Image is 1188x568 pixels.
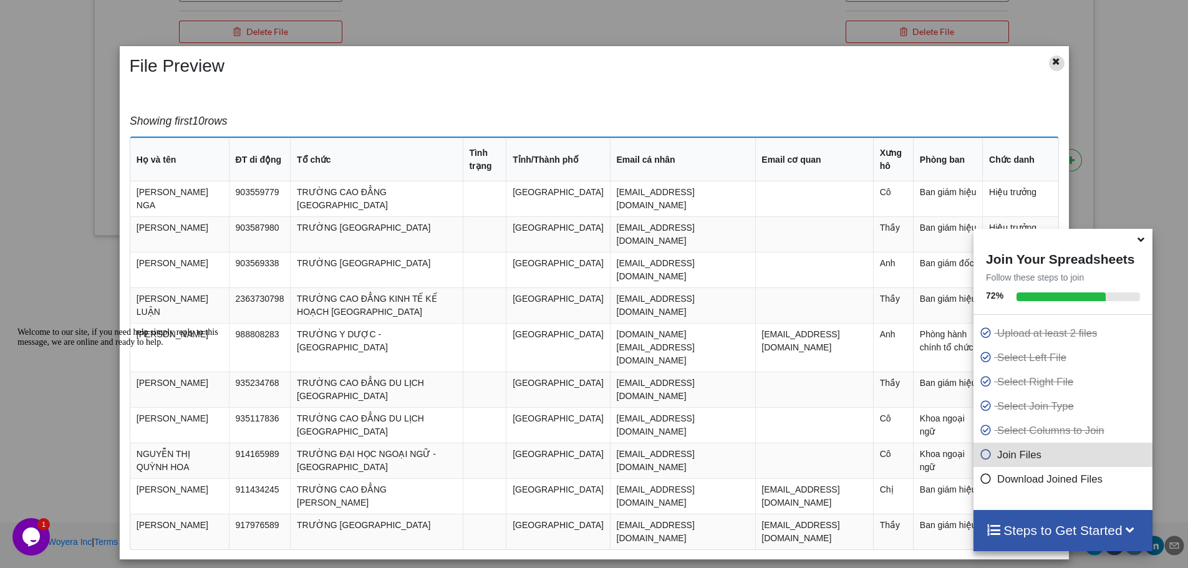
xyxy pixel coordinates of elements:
td: 903587980 [228,216,289,252]
td: [GEOGRAPHIC_DATA] [506,323,609,372]
td: [GEOGRAPHIC_DATA] [506,252,609,287]
td: [PERSON_NAME] [130,514,229,549]
td: 903569338 [228,252,289,287]
td: [PERSON_NAME] [130,252,229,287]
b: 72 % [986,291,1003,301]
th: Tỉnh/Thành phố [506,138,609,181]
p: Download Joined Files [980,471,1149,487]
td: 988808283 [228,323,289,372]
h4: Join Your Spreadsheets [973,248,1152,267]
i: Showing first 10 rows [130,115,228,127]
td: [EMAIL_ADDRESS][DOMAIN_NAME] [609,443,755,478]
td: TRƯỜNG Y DƯỢC - [GEOGRAPHIC_DATA] [290,323,462,372]
td: 903559779 [228,181,289,216]
td: 935117836 [228,407,289,443]
td: [PERSON_NAME] LUẬN [130,287,229,323]
td: TRƯỜNG ĐẠI HỌC NGOẠI NGỮ - [GEOGRAPHIC_DATA] [290,443,462,478]
td: [EMAIL_ADDRESS][DOMAIN_NAME] [755,323,872,372]
td: Anh [872,323,912,372]
td: Thầy [872,372,912,407]
td: Hiệu trưởng [982,216,1058,252]
iframe: chat widget [12,322,237,512]
td: Ban giám đốc [913,252,982,287]
td: [GEOGRAPHIC_DATA] [506,443,609,478]
td: [EMAIL_ADDRESS][DOMAIN_NAME] [609,216,755,252]
td: TRƯỜNG [GEOGRAPHIC_DATA] [290,216,462,252]
td: Anh [872,252,912,287]
td: [PERSON_NAME] [130,216,229,252]
td: 2363730798 [228,287,289,323]
td: [GEOGRAPHIC_DATA] [506,181,609,216]
td: Thầy [872,287,912,323]
td: Khoa ngoại ngữ [913,407,982,443]
th: Chức danh [982,138,1058,181]
th: Tình trạng [462,138,506,181]
td: [EMAIL_ADDRESS][DOMAIN_NAME] [609,478,755,514]
td: [EMAIL_ADDRESS][DOMAIN_NAME] [609,181,755,216]
td: Ban giám hiệu [913,181,982,216]
p: Follow these steps to join [973,271,1152,284]
th: Phòng ban [913,138,982,181]
td: 911434245 [228,478,289,514]
p: Select Join Type [980,398,1149,414]
td: Ban giám hiệu [913,287,982,323]
td: Cô [872,407,912,443]
td: Phòng hành chính tổ chức [913,323,982,372]
td: [EMAIL_ADDRESS][DOMAIN_NAME] [609,407,755,443]
td: TRƯỜNG CAO ĐẲNG DU LỊCH [GEOGRAPHIC_DATA] [290,372,462,407]
th: Xưng hô [872,138,912,181]
span: Welcome to our site, if you need help simply reply to this message, we are online and ready to help. [5,5,206,24]
td: TRƯỜNG CAO ĐẲNG KINH TẾ KẾ HOẠCH [GEOGRAPHIC_DATA] [290,287,462,323]
td: [EMAIL_ADDRESS][DOMAIN_NAME] [609,252,755,287]
td: [GEOGRAPHIC_DATA] [506,216,609,252]
th: Email cơ quan [755,138,872,181]
td: Ban giám hiệu [913,514,982,549]
td: 914165989 [228,443,289,478]
th: Tổ chức [290,138,462,181]
td: TRƯỜNG CAO ĐẲNG DU LỊCH [GEOGRAPHIC_DATA] [290,407,462,443]
td: Ban giám hiệu [913,216,982,252]
td: Ban giám hiệu [913,372,982,407]
p: Select Left File [980,350,1149,365]
h2: File Preview [123,55,986,77]
td: TRƯỜNG [GEOGRAPHIC_DATA] [290,514,462,549]
td: [EMAIL_ADDRESS][DOMAIN_NAME] [609,287,755,323]
td: [GEOGRAPHIC_DATA] [506,372,609,407]
p: Join Files [980,447,1149,463]
td: 917976589 [228,514,289,549]
p: Select Right File [980,374,1149,390]
td: Chị [872,478,912,514]
td: Khoa ngoại ngữ [913,443,982,478]
td: TRƯỜNG CAO ĐẲNG [PERSON_NAME] [290,478,462,514]
td: 935234768 [228,372,289,407]
td: Cô [872,181,912,216]
td: [GEOGRAPHIC_DATA] [506,478,609,514]
td: Ban giám hiệu [913,478,982,514]
p: Select Columns to Join [980,423,1149,438]
td: [PERSON_NAME] NGA [130,181,229,216]
th: ĐT di động [228,138,289,181]
td: [EMAIL_ADDRESS][DOMAIN_NAME] [755,478,872,514]
td: Thầy [872,216,912,252]
td: [EMAIL_ADDRESS][DOMAIN_NAME] [609,514,755,549]
th: Họ và tên [130,138,229,181]
iframe: chat widget [12,518,52,556]
td: [EMAIL_ADDRESS][DOMAIN_NAME] [609,372,755,407]
td: TRƯỜNG CAO ĐẲNG [GEOGRAPHIC_DATA] [290,181,462,216]
td: [GEOGRAPHIC_DATA] [506,514,609,549]
th: Email cá nhân [609,138,755,181]
td: Thầy [872,514,912,549]
td: [EMAIL_ADDRESS][DOMAIN_NAME] [755,514,872,549]
td: TRƯỜNG [GEOGRAPHIC_DATA] [290,252,462,287]
div: Welcome to our site, if you need help simply reply to this message, we are online and ready to help. [5,5,229,25]
td: [DOMAIN_NAME][EMAIL_ADDRESS][DOMAIN_NAME] [609,323,755,372]
p: Upload at least 2 files [980,325,1149,341]
td: [GEOGRAPHIC_DATA] [506,287,609,323]
td: Hiệu trưởng [982,181,1058,216]
td: Cô [872,443,912,478]
h4: Steps to Get Started [986,522,1140,538]
td: [GEOGRAPHIC_DATA] [506,407,609,443]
